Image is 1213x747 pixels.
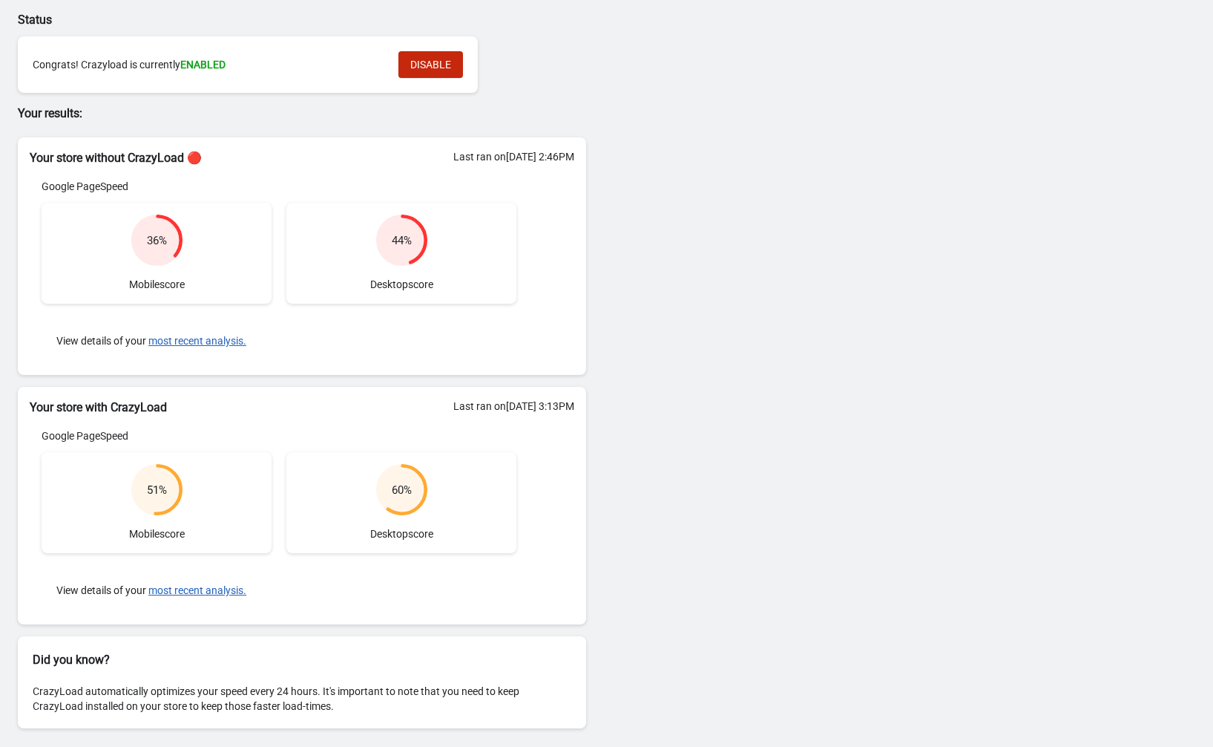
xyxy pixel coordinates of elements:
span: ENABLED [180,59,226,71]
div: 36 % [147,233,167,248]
h2: Did you know? [33,651,571,669]
div: Last ran on [DATE] 2:46PM [453,149,574,164]
div: Google PageSpeed [42,179,516,194]
div: Congrats! Crazyload is currently [33,57,384,72]
div: Desktop score [286,452,516,553]
span: DISABLE [410,59,451,71]
button: most recent analysis. [148,584,246,596]
div: Mobile score [42,452,272,553]
div: View details of your [42,568,516,613]
div: 51 % [147,483,167,498]
div: View details of your [42,319,516,363]
p: Status [18,11,586,29]
button: most recent analysis. [148,335,246,347]
div: 44 % [392,233,412,248]
div: Last ran on [DATE] 3:13PM [453,399,574,414]
button: DISABLE [398,51,463,78]
div: Google PageSpeed [42,428,516,443]
div: 60 % [392,483,412,498]
h2: Your store without CrazyLoad 🔴 [30,149,574,167]
div: CrazyLoad automatically optimizes your speed every 24 hours. It's important to note that you need... [18,669,586,728]
div: Desktop score [286,203,516,304]
div: Mobile score [42,203,272,304]
h2: Your store with CrazyLoad [30,399,574,417]
p: Your results: [18,105,586,123]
